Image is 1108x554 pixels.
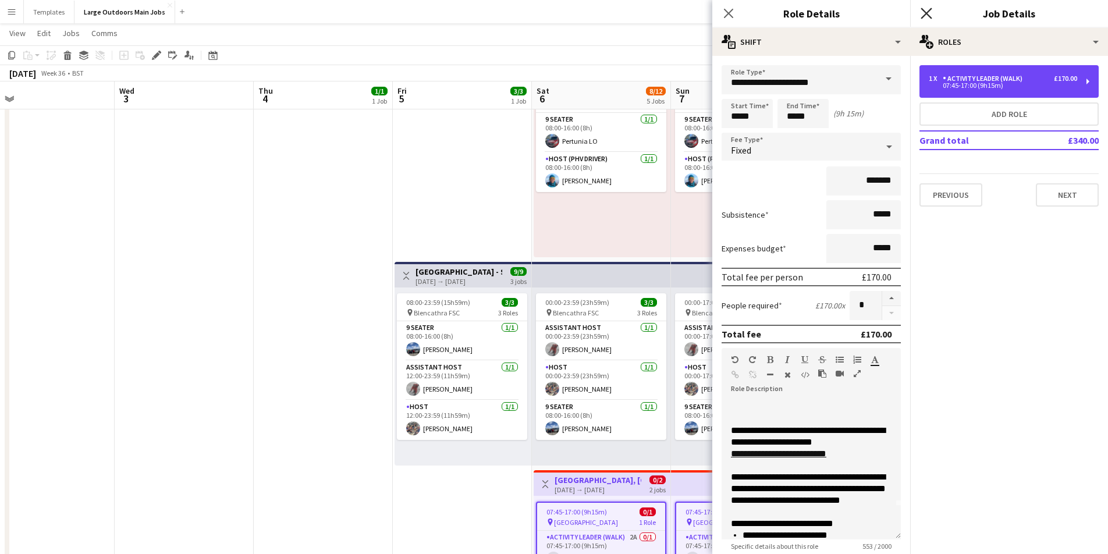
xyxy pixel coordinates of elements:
app-card-role: Assistant Host1/100:00-23:59 (23h59m)[PERSON_NAME] [536,321,666,361]
app-card-role: Host1/112:00-23:59 (11h59m)[PERSON_NAME] [397,400,527,440]
button: Bold [766,355,774,364]
span: 0/1 [640,507,656,516]
div: 1 Job [511,97,526,105]
button: Templates [24,1,74,23]
div: £170.00 [1054,74,1077,83]
button: Paste as plain text [818,369,826,378]
span: Week 36 [38,69,68,77]
span: 8/12 [646,87,666,95]
a: View [5,26,30,41]
span: View [9,28,26,38]
div: £170.00 x [815,300,845,311]
span: Fri [397,86,407,96]
h3: Role Details [712,6,910,21]
td: Grand total [919,131,1029,150]
div: [DATE] → [DATE] [416,277,502,286]
button: Clear Formatting [783,370,791,379]
button: Redo [748,355,757,364]
span: Blencathra FSC [414,308,460,317]
span: 1 Role [639,518,656,527]
span: Wed [119,86,134,96]
div: Total fee [722,328,761,340]
app-card-role: Host (PHV Driver)1/108:00-16:00 (8h)[PERSON_NAME] [675,152,805,192]
button: Strikethrough [818,355,826,364]
div: (9h 15m) [833,108,864,119]
span: 553 / 2000 [853,542,901,551]
span: Fixed [731,144,751,156]
span: 08:00-23:59 (15h59m) [406,298,470,307]
span: 9/9 [510,267,527,276]
button: Insert video [836,369,844,378]
app-card-role: 9 Seater1/108:00-16:00 (8h)[PERSON_NAME] [397,321,527,361]
span: Sat [537,86,549,96]
label: Expenses budget [722,243,786,254]
span: 4 [257,92,273,105]
div: £170.00 [861,328,892,340]
div: 5 Jobs [647,97,665,105]
span: Jobs [62,28,80,38]
button: Previous [919,183,982,207]
div: 07:45-17:00 (9h15m) [929,83,1077,88]
button: Fullscreen [853,369,861,378]
app-job-card: 08:00-16:00 (8h)2/22 Roles9 Seater1/108:00-16:00 (8h)Pertunia LOHost (PHV Driver)1/108:00-16:00 (... [536,85,666,192]
app-card-role: 9 Seater1/108:00-16:00 (8h)Pertunia LO [675,113,805,152]
label: Subsistence [722,209,769,220]
button: Next [1036,183,1099,207]
span: Comms [91,28,118,38]
app-card-role: Assistant Host1/100:00-17:00 (17h)[PERSON_NAME] [675,321,805,361]
button: Large Outdoors Main Jobs [74,1,175,23]
app-card-role: Host1/100:00-23:59 (23h59m)[PERSON_NAME] [536,361,666,400]
span: 3 Roles [498,308,518,317]
button: Italic [783,355,791,364]
div: BST [72,69,84,77]
span: 3 [118,92,134,105]
span: 0/2 [649,475,666,484]
span: 3 Roles [637,308,657,317]
button: Text Color [871,355,879,364]
div: [DATE] → [DATE] [555,485,641,494]
button: Undo [731,355,739,364]
div: [DATE] [9,68,36,79]
div: 00:00-23:59 (23h59m)3/3 Blencathra FSC3 RolesAssistant Host1/100:00-23:59 (23h59m)[PERSON_NAME]Ho... [536,293,666,440]
app-card-role: Host (PHV Driver)1/108:00-16:00 (8h)[PERSON_NAME] [536,152,666,192]
span: Thu [258,86,273,96]
label: People required [722,300,782,311]
span: Sun [676,86,690,96]
span: 6 [535,92,549,105]
span: 07:45-17:00 (9h15m) [686,507,746,516]
div: 1 x [929,74,943,83]
div: 3 jobs [510,276,527,286]
span: 00:00-17:00 (17h) [684,298,735,307]
a: Jobs [58,26,84,41]
app-card-role: 9 Seater1/108:00-16:00 (8h)Pertunia LO [536,113,666,152]
app-card-role: Host1/100:00-17:00 (17h)[PERSON_NAME] [675,361,805,400]
span: 07:45-17:00 (9h15m) [546,507,607,516]
button: Increase [882,291,901,306]
div: Total fee per person [722,271,803,283]
app-job-card: 08:00-16:00 (8h)2/22 Roles9 Seater1/108:00-16:00 (8h)Pertunia LOHost (PHV Driver)1/108:00-16:00 (... [675,85,805,192]
div: Activity Leader (Walk) [943,74,1027,83]
span: 3/3 [502,298,518,307]
button: Underline [801,355,809,364]
span: [GEOGRAPHIC_DATA] [554,518,618,527]
div: Shift [712,28,910,56]
div: 2 jobs [649,484,666,494]
div: 00:00-17:00 (17h)3/3 Blencathra FSC3 RolesAssistant Host1/100:00-17:00 (17h)[PERSON_NAME]Host1/10... [675,293,805,440]
h3: [GEOGRAPHIC_DATA], [GEOGRAPHIC_DATA], Sharp Edge. [555,475,641,485]
span: [GEOGRAPHIC_DATA] [693,518,757,527]
div: 1 Job [372,97,387,105]
button: Horizontal Line [766,370,774,379]
span: 3/3 [510,87,527,95]
button: Unordered List [836,355,844,364]
button: Add role [919,102,1099,126]
span: Edit [37,28,51,38]
span: Blencathra FSC [692,308,738,317]
span: 5 [396,92,407,105]
span: 1/1 [371,87,388,95]
app-job-card: 08:00-23:59 (15h59m)3/3 Blencathra FSC3 Roles9 Seater1/108:00-16:00 (8h)[PERSON_NAME]Assistant Ho... [397,293,527,440]
h3: Job Details [910,6,1108,21]
button: Ordered List [853,355,861,364]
